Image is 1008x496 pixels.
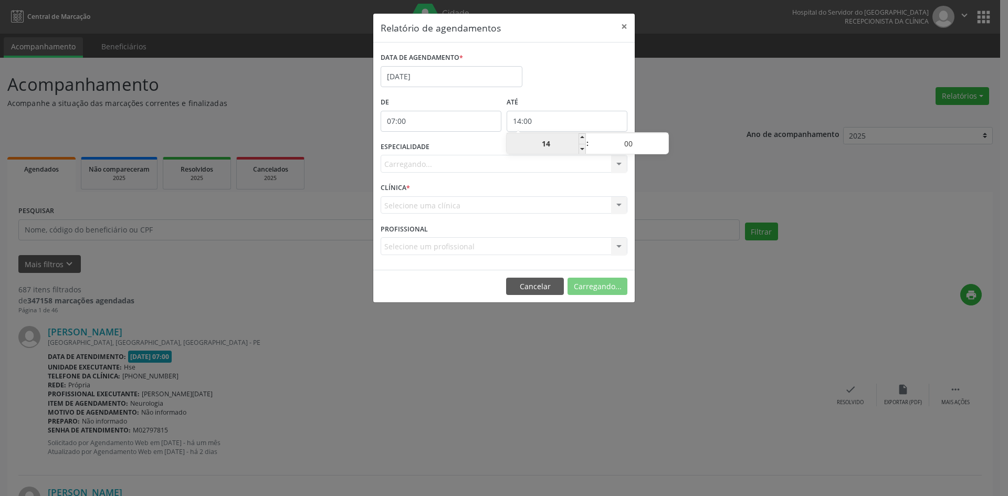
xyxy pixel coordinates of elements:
[381,21,501,35] h5: Relatório de agendamentos
[381,221,428,237] label: PROFISSIONAL
[381,180,410,196] label: CLÍNICA
[381,66,522,87] input: Selecione uma data ou intervalo
[381,50,463,66] label: DATA DE AGENDAMENTO
[381,94,501,111] label: De
[589,133,668,154] input: Minute
[507,133,586,154] input: Hour
[507,111,627,132] input: Selecione o horário final
[381,111,501,132] input: Selecione o horário inicial
[586,133,589,154] span: :
[568,278,627,296] button: Carregando...
[506,278,564,296] button: Cancelar
[614,14,635,39] button: Close
[507,94,627,111] label: ATÉ
[381,139,429,155] label: ESPECIALIDADE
